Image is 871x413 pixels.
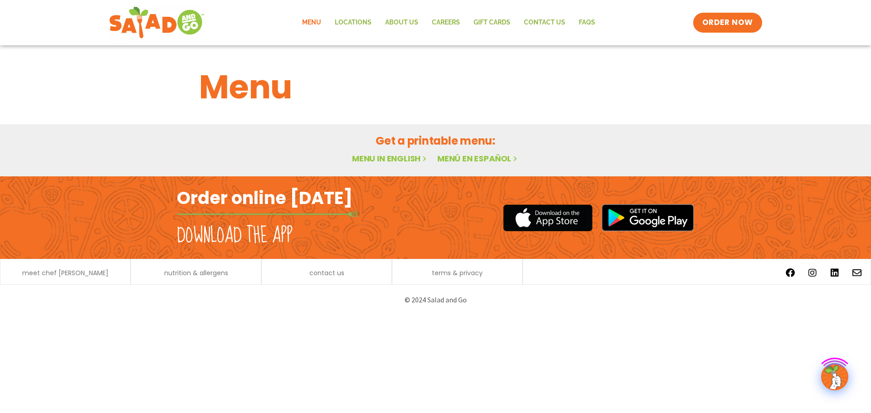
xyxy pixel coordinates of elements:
a: GIFT CARDS [467,12,517,33]
h2: Download the app [177,223,293,248]
a: Locations [328,12,378,33]
a: Careers [425,12,467,33]
a: ORDER NOW [693,13,762,33]
span: ORDER NOW [702,17,753,28]
h2: Get a printable menu: [199,133,672,149]
img: google_play [602,204,694,231]
img: fork [177,212,358,217]
a: Menu in English [352,153,428,164]
a: nutrition & allergens [164,270,228,276]
a: Menu [295,12,328,33]
a: About Us [378,12,425,33]
a: terms & privacy [432,270,483,276]
h2: Order online [DATE] [177,187,352,209]
img: appstore [503,203,592,233]
img: new-SAG-logo-768×292 [109,5,205,41]
a: Menú en español [437,153,519,164]
a: meet chef [PERSON_NAME] [22,270,108,276]
a: contact us [309,270,344,276]
a: FAQs [572,12,602,33]
a: Contact Us [517,12,572,33]
h1: Menu [199,63,672,112]
p: © 2024 Salad and Go [181,294,690,306]
nav: Menu [295,12,602,33]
